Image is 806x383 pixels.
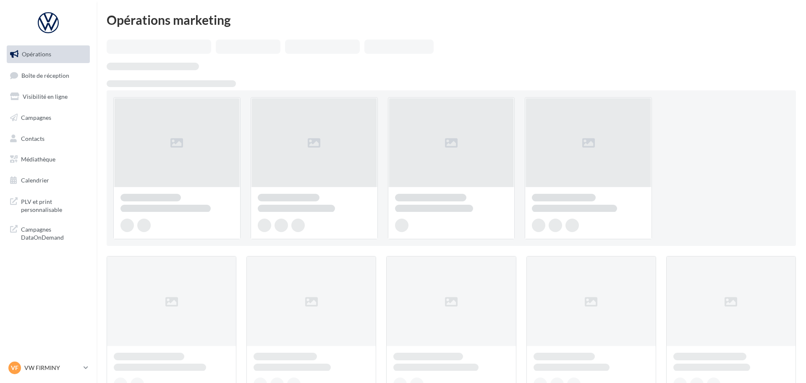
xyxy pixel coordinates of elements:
a: Contacts [5,130,92,148]
span: Boîte de réception [21,71,69,79]
span: Médiathèque [21,156,55,163]
a: VF VW FIRMINY [7,360,90,376]
p: VW FIRMINY [24,364,80,372]
a: Opérations [5,45,92,63]
div: Opérations marketing [107,13,796,26]
a: Calendrier [5,172,92,189]
span: Campagnes DataOnDemand [21,224,86,242]
a: Visibilité en ligne [5,88,92,106]
span: Calendrier [21,177,49,184]
span: PLV et print personnalisable [21,196,86,214]
span: Contacts [21,135,44,142]
a: Médiathèque [5,151,92,168]
a: Campagnes DataOnDemand [5,220,92,245]
span: Opérations [22,50,51,58]
span: VF [11,364,18,372]
a: Campagnes [5,109,92,127]
span: Campagnes [21,114,51,121]
span: Visibilité en ligne [23,93,68,100]
a: PLV et print personnalisable [5,193,92,217]
a: Boîte de réception [5,66,92,85]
